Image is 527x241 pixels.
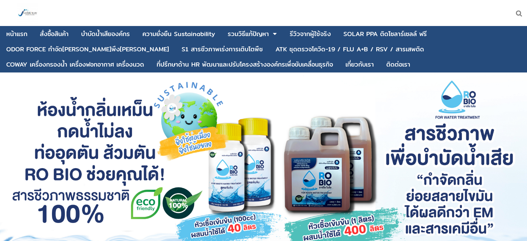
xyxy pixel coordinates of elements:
div: รวมวิธีแก้ปัญหา [228,31,269,37]
a: ที่ปรึกษาด้าน HR พัฒนาและปรับโครงสร้างองค์กรเพื่อขับเคลื่อนธุรกิจ [157,58,333,71]
a: COWAY เครื่องกรองน้ำ เครื่องฟอกอากาศ เครื่องนวด [6,58,144,71]
div: ATK ชุดตรวจโควิด-19 / FLU A+B / RSV / สารเสพติด [275,46,424,52]
a: ติดต่อเรา [386,58,410,71]
a: SOLAR PPA ติดโซลาร์เซลล์ ฟรี [343,27,427,41]
a: รีวิวจากผู้ใช้จริง [290,27,331,41]
div: ที่ปรึกษาด้าน HR พัฒนาและปรับโครงสร้างองค์กรเพื่อขับเคลื่อนธุรกิจ [157,61,333,68]
a: สั่งซื้อสินค้า [40,27,69,41]
img: large-1644130236041.jpg [17,3,38,24]
div: COWAY เครื่องกรองน้ำ เครื่องฟอกอากาศ เครื่องนวด [6,61,144,68]
div: เกี่ยวกับเรา [345,61,374,68]
a: หน้าแรก [6,27,27,41]
a: ATK ชุดตรวจโควิด-19 / FLU A+B / RSV / สารเสพติด [275,43,424,56]
a: บําบัดน้ำเสียองค์กร [81,27,130,41]
a: ODOR FORCE กำจัด[PERSON_NAME]พึง[PERSON_NAME] [6,43,169,56]
a: รวมวิธีแก้ปัญหา [228,27,269,41]
a: เกี่ยวกับเรา [345,58,374,71]
div: ความยั่งยืน Sustainability [142,31,215,37]
div: ติดต่อเรา [386,61,410,68]
a: ความยั่งยืน Sustainability [142,27,215,41]
div: SOLAR PPA ติดโซลาร์เซลล์ ฟรี [343,31,427,37]
div: S1 สารชีวภาพเร่งการเติบโตพืช [182,46,263,52]
a: S1 สารชีวภาพเร่งการเติบโตพืช [182,43,263,56]
div: สั่งซื้อสินค้า [40,31,69,37]
div: ODOR FORCE กำจัด[PERSON_NAME]พึง[PERSON_NAME] [6,46,169,52]
div: รีวิวจากผู้ใช้จริง [290,31,331,37]
div: บําบัดน้ำเสียองค์กร [81,31,130,37]
div: หน้าแรก [6,31,27,37]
